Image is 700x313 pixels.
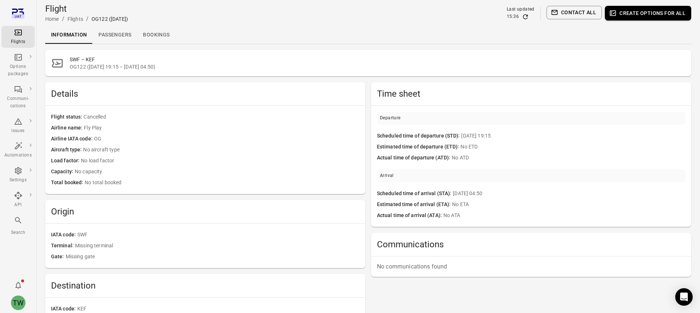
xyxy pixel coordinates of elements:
[8,293,28,313] button: Tony Wang
[51,231,77,239] span: IATA code
[377,132,461,140] span: Scheduled time of departure (STD)
[4,201,32,209] div: API
[1,83,35,112] a: Communi-cations
[1,214,35,238] button: Search
[377,190,453,198] span: Scheduled time of arrival (STA)
[380,115,401,122] div: Departure
[51,206,359,217] h2: Origin
[45,16,59,22] a: Home
[51,88,359,100] h2: Details
[51,280,359,291] h2: Destination
[83,146,359,154] span: No aircraft type
[83,113,359,121] span: Cancelled
[377,88,685,100] h2: Time sheet
[377,212,443,220] span: Actual time of arrival (ATA)
[51,113,83,121] span: Flight status
[94,135,359,143] span: OG
[45,15,128,23] nav: Breadcrumbs
[11,295,26,310] div: TW
[605,6,691,20] button: Create options for all
[51,157,81,165] span: Load factor
[66,253,359,261] span: Missing gate
[11,278,26,293] button: Notifications
[51,242,75,250] span: Terminal
[77,231,359,239] span: SWF
[4,63,32,78] div: Options packages
[461,132,685,140] span: [DATE] 19:15
[45,26,93,44] a: Information
[452,201,685,209] span: No ETA
[452,154,685,162] span: No ATD
[4,177,32,184] div: Settings
[1,164,35,186] a: Settings
[1,139,35,161] a: Automations
[675,288,693,306] div: Open Intercom Messenger
[377,262,685,271] p: No communications found
[1,115,35,137] a: Issues
[75,242,359,250] span: Missing terminal
[51,168,75,176] span: Capacity
[522,13,529,20] button: Refresh data
[1,51,35,80] a: Options packages
[507,13,519,20] div: 15:36
[453,190,685,198] span: [DATE] 04:50
[460,143,685,151] span: No ETD
[443,212,685,220] span: No ATA
[51,146,83,154] span: Aircraft type
[45,26,691,44] div: Local navigation
[93,26,137,44] a: Passengers
[51,179,85,187] span: Total booked
[380,172,394,179] div: Arrival
[507,6,534,13] div: Last updated
[547,6,602,19] button: Contact all
[4,95,32,110] div: Communi-cations
[70,63,685,70] span: OG122 ([DATE] 19:15 – [DATE] 04:50)
[45,3,128,15] h1: Flight
[75,168,359,176] span: No capacity
[377,143,460,151] span: Estimated time of departure (ETD)
[67,16,83,22] a: Flights
[4,38,32,46] div: Flights
[92,15,128,23] div: OG122 ([DATE])
[85,179,359,187] span: No total booked
[77,305,359,313] span: KEF
[1,26,35,48] a: Flights
[51,135,94,143] span: Airline IATA code
[4,152,32,159] div: Automations
[377,154,452,162] span: Actual time of departure (ATD)
[377,201,452,209] span: Estimated time of arrival (ETA)
[4,229,32,236] div: Search
[377,239,685,250] h2: Communications
[84,124,359,132] span: Fly Play
[81,157,359,165] span: No load factor
[4,127,32,135] div: Issues
[51,305,77,313] span: IATA code
[137,26,175,44] a: Bookings
[86,15,89,23] li: /
[51,124,84,132] span: Airline name
[51,253,66,261] span: Gate
[1,189,35,211] a: API
[62,15,65,23] li: /
[70,56,685,63] h2: SWF – KEF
